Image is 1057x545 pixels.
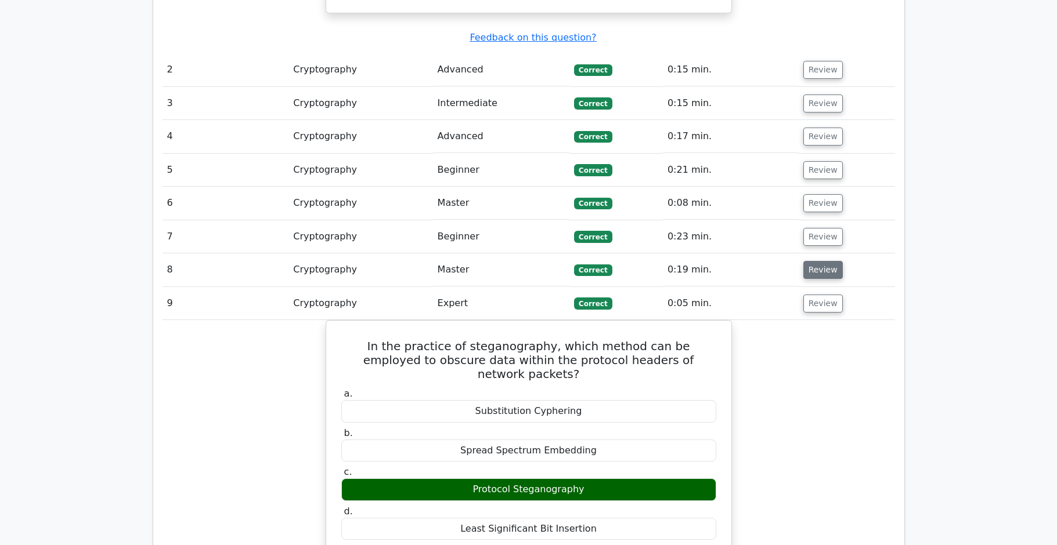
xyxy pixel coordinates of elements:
[663,220,799,253] td: 0:23 min.
[163,87,289,120] td: 3
[163,120,289,153] td: 4
[288,120,432,153] td: Cryptography
[470,32,596,43] a: Feedback on this question?
[663,287,799,320] td: 0:05 min.
[288,220,432,253] td: Cryptography
[288,154,432,187] td: Cryptography
[341,400,716,423] div: Substitution Cyphering
[433,220,569,253] td: Beginner
[163,53,289,86] td: 2
[803,95,843,112] button: Review
[433,154,569,187] td: Beginner
[663,120,799,153] td: 0:17 min.
[433,120,569,153] td: Advanced
[344,506,353,517] span: d.
[163,154,289,187] td: 5
[433,53,569,86] td: Advanced
[803,194,843,212] button: Review
[803,161,843,179] button: Review
[663,253,799,286] td: 0:19 min.
[803,128,843,146] button: Review
[574,231,612,242] span: Correct
[574,164,612,176] span: Correct
[574,264,612,276] span: Correct
[663,87,799,120] td: 0:15 min.
[663,154,799,187] td: 0:21 min.
[663,53,799,86] td: 0:15 min.
[288,53,432,86] td: Cryptography
[433,87,569,120] td: Intermediate
[344,388,353,399] span: a.
[433,253,569,286] td: Master
[288,87,432,120] td: Cryptography
[574,131,612,143] span: Correct
[803,228,843,246] button: Review
[344,427,353,438] span: b.
[803,295,843,313] button: Review
[163,220,289,253] td: 7
[344,466,352,477] span: c.
[663,187,799,220] td: 0:08 min.
[163,287,289,320] td: 9
[288,187,432,220] td: Cryptography
[574,297,612,309] span: Correct
[163,253,289,286] td: 8
[803,61,843,79] button: Review
[288,253,432,286] td: Cryptography
[341,518,716,540] div: Least Significant Bit Insertion
[574,64,612,76] span: Correct
[163,187,289,220] td: 6
[433,187,569,220] td: Master
[574,97,612,109] span: Correct
[341,478,716,501] div: Protocol Steganography
[803,261,843,279] button: Review
[340,339,717,381] h5: In the practice of steganography, which method can be employed to obscure data within the protoco...
[341,439,716,462] div: Spread Spectrum Embedding
[574,198,612,209] span: Correct
[433,287,569,320] td: Expert
[288,287,432,320] td: Cryptography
